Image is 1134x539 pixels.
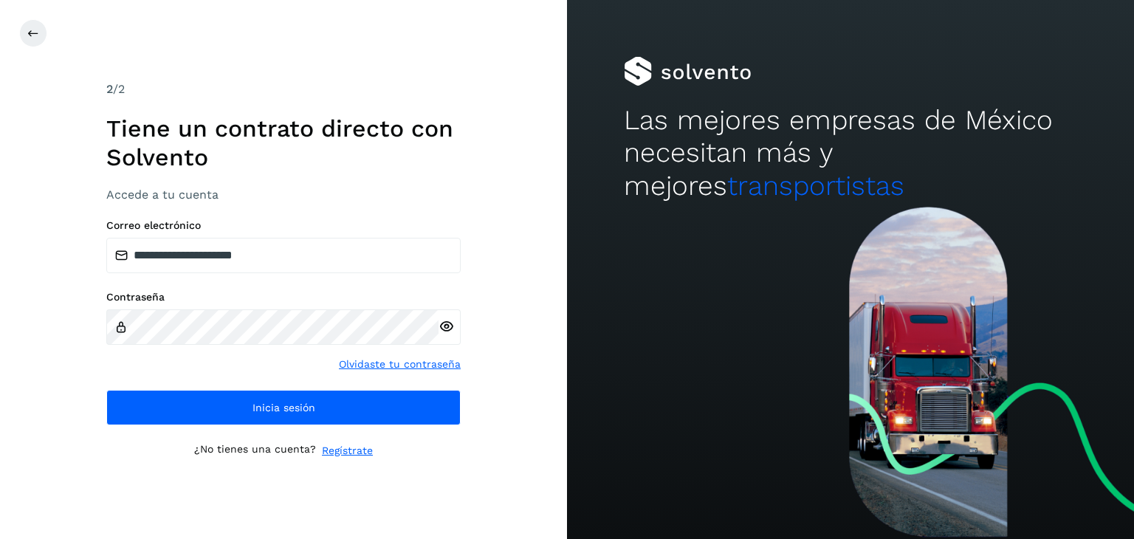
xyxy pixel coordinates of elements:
[106,114,461,171] h1: Tiene un contrato directo con Solvento
[624,104,1077,202] h2: Las mejores empresas de México necesitan más y mejores
[106,291,461,303] label: Contraseña
[106,80,461,98] div: /2
[106,82,113,96] span: 2
[106,219,461,232] label: Correo electrónico
[194,443,316,459] p: ¿No tienes una cuenta?
[727,170,904,202] span: transportistas
[339,357,461,372] a: Olvidaste tu contraseña
[106,390,461,425] button: Inicia sesión
[322,443,373,459] a: Regístrate
[252,402,315,413] span: Inicia sesión
[106,188,461,202] h3: Accede a tu cuenta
